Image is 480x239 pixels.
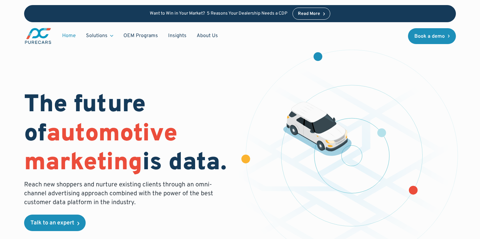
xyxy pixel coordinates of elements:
[57,30,81,42] a: Home
[24,27,52,45] a: main
[163,30,192,42] a: Insights
[24,27,52,45] img: purecars logo
[192,30,223,42] a: About Us
[118,30,163,42] a: OEM Programs
[293,8,331,20] a: Read More
[81,30,118,42] div: Solutions
[408,28,456,44] a: Book a demo
[24,91,233,178] h1: The future of is data.
[150,11,287,16] p: Want to Win in Your Market? 5 Reasons Your Dealership Needs a CDP
[24,119,177,178] span: automotive marketing
[414,34,445,39] div: Book a demo
[298,12,320,16] div: Read More
[24,215,86,231] a: Talk to an expert
[86,32,108,39] div: Solutions
[30,220,74,226] div: Talk to an expert
[283,102,352,156] img: illustration of a vehicle
[24,180,217,207] p: Reach new shoppers and nurture existing clients through an omni-channel advertising approach comb...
